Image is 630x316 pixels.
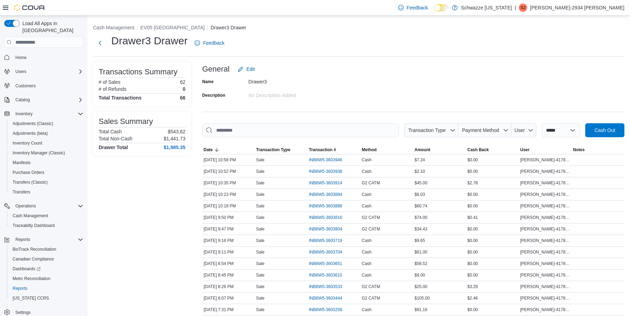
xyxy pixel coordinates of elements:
p: Sale [256,157,264,163]
p: Schwazze [US_STATE] [461,3,512,12]
nav: An example of EuiBreadcrumbs [93,24,624,32]
a: Reports [10,284,30,293]
span: Operations [15,203,36,209]
span: Transfers (Classic) [10,178,83,186]
span: Canadian Compliance [13,256,54,262]
a: BioTrack Reconciliation [10,245,59,253]
span: Purchase Orders [13,170,44,175]
button: Canadian Compliance [7,254,86,264]
button: Transfers [7,187,86,197]
h6: # of Sales [99,79,120,85]
div: $0.41 [466,213,519,222]
button: User [511,123,536,137]
div: No Description added [248,90,342,98]
span: S2 [521,3,526,12]
div: [DATE] 9:11 PM [202,248,255,256]
button: Adjustments (beta) [7,128,86,138]
span: Manifests [10,159,83,167]
span: User [515,127,525,133]
button: Operations [13,202,39,210]
div: [DATE] 8:07 PM [202,294,255,302]
div: $0.00 [466,248,519,256]
p: Sale [256,192,264,197]
span: G2 CATM [362,284,380,289]
span: [PERSON_NAME]-4178 [PERSON_NAME] [520,261,570,266]
button: Inventory [13,110,35,118]
button: INB6W5-3603938 [309,167,349,176]
h3: Sales Summary [99,117,153,126]
span: User [520,147,530,153]
span: Reports [13,235,83,244]
div: [DATE] 8:54 PM [202,259,255,268]
span: INB6W5-3603914 [309,180,342,186]
button: INB6W5-3603816 [309,213,349,222]
p: $543.62 [168,129,185,134]
a: [US_STATE] CCRS [10,294,52,302]
span: G2 CATM [362,215,380,220]
button: Cash Out [585,123,624,137]
button: Cash Management [93,25,134,30]
p: [PERSON_NAME]-2934 [PERSON_NAME] [530,3,624,12]
button: Payment Method [458,123,511,137]
button: Date [202,146,255,154]
span: $6.03 [415,192,425,197]
span: Traceabilty Dashboard [10,221,83,230]
span: Reports [15,237,30,242]
button: INB6W5-3603914 [309,179,349,187]
span: [PERSON_NAME]-4178 [PERSON_NAME] [520,203,570,209]
span: Adjustments (beta) [10,129,83,138]
span: [PERSON_NAME]-4178 [PERSON_NAME] [520,157,570,163]
span: Payment Method [462,127,499,133]
span: INB6W5-3603888 [309,203,342,209]
button: Reports [13,235,33,244]
input: This is a search bar. As you type, the results lower in the page will automatically filter. [202,123,399,137]
button: Catalog [13,96,33,104]
span: INB6W5-3603704 [309,249,342,255]
h6: Total Non-Cash [99,136,133,141]
span: Home [15,55,27,60]
button: Metrc Reconciliation [7,274,86,284]
span: Inventory [13,110,83,118]
button: [US_STATE] CCRS [7,293,86,303]
span: $9.00 [415,272,425,278]
button: Transaction Type [255,146,307,154]
p: Sale [256,295,264,301]
a: Traceabilty Dashboard [10,221,57,230]
button: Edit [235,62,257,76]
span: Cash [362,261,371,266]
div: [DATE] 10:23 PM [202,190,255,199]
button: Users [13,67,29,76]
a: Purchase Orders [10,168,47,177]
span: $91.16 [415,307,427,313]
button: User [519,146,572,154]
span: Traceabilty Dashboard [13,223,55,228]
span: Cash Out [594,127,615,134]
span: Metrc Reconciliation [10,274,83,283]
button: Inventory [1,109,86,119]
p: Sale [256,203,264,209]
span: $61.00 [415,249,427,255]
a: Canadian Compliance [10,255,57,263]
h4: Drawer Total [99,145,128,150]
a: Adjustments (Classic) [10,119,56,128]
span: Customers [13,81,83,90]
button: Drawer3 Drawer [211,25,246,30]
p: Sale [256,238,264,243]
label: Description [202,93,225,98]
input: Dark Mode [434,4,448,12]
span: Feedback [203,39,224,46]
span: Catalog [13,96,83,104]
button: INB6W5-3603719 [309,236,349,245]
span: Settings [15,310,30,315]
div: $2.78 [466,179,519,187]
div: $0.00 [466,202,519,210]
span: Adjustments (Classic) [10,119,83,128]
span: INB6W5-3603894 [309,192,342,197]
button: INB6W5-3603894 [309,190,349,199]
p: Sale [256,249,264,255]
div: $0.00 [466,190,519,199]
a: Home [13,53,29,62]
span: Method [362,147,377,153]
span: $25.00 [415,284,427,289]
button: Inventory Manager (Classic) [7,148,86,158]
